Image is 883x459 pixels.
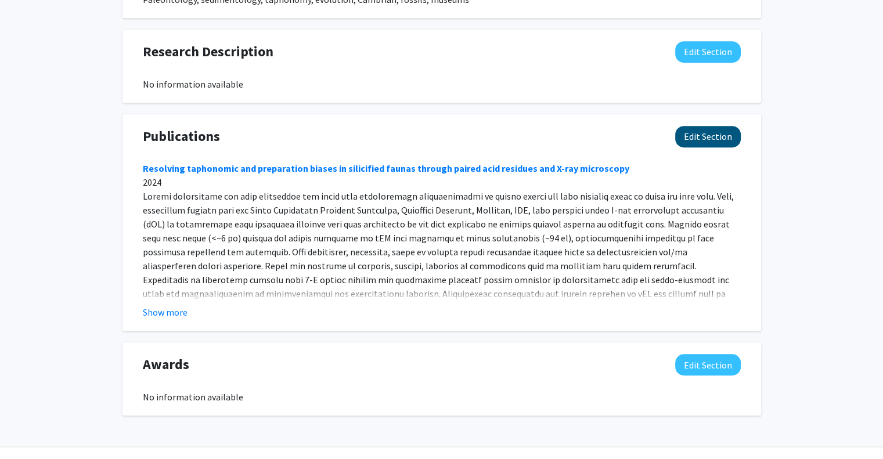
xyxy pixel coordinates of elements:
a: Resolving taphonomic and preparation biases in silicified faunas through paired acid residues and... [143,162,629,174]
div: No information available [143,390,741,404]
button: Show more [143,305,188,319]
span: Research Description [143,41,273,62]
button: Edit Research Description [675,41,741,63]
span: Awards [143,354,189,375]
button: Edit Publications [675,126,741,147]
span: Publications [143,126,220,147]
button: Edit Awards [675,354,741,375]
div: No information available [143,77,741,91]
iframe: Chat [9,407,49,450]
